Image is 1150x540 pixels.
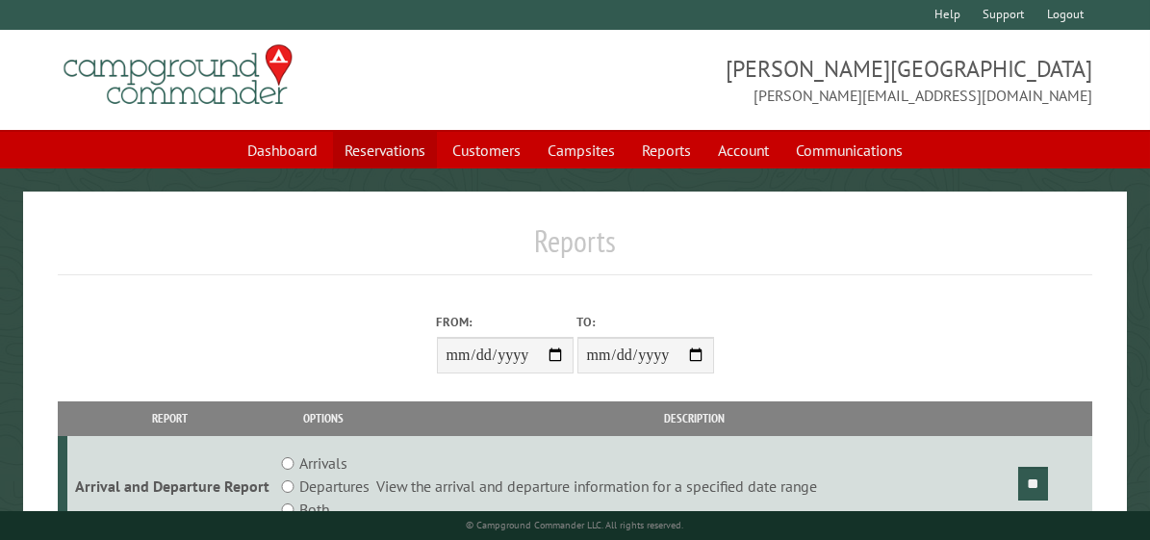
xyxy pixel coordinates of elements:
[67,436,273,537] td: Arrival and Departure Report
[706,132,780,168] a: Account
[67,401,273,435] th: Report
[299,451,347,475] label: Arrivals
[575,53,1093,107] span: [PERSON_NAME][GEOGRAPHIC_DATA] [PERSON_NAME][EMAIL_ADDRESS][DOMAIN_NAME]
[58,222,1093,275] h1: Reports
[299,498,329,521] label: Both
[333,132,437,168] a: Reservations
[373,436,1015,537] td: View the arrival and departure information for a specified date range
[58,38,298,113] img: Campground Commander
[577,313,714,331] label: To:
[299,475,370,498] label: Departures
[784,132,914,168] a: Communications
[236,132,329,168] a: Dashboard
[630,132,703,168] a: Reports
[536,132,626,168] a: Campsites
[467,519,684,531] small: © Campground Commander LLC. All rights reserved.
[273,401,373,435] th: Options
[437,313,574,331] label: From:
[441,132,532,168] a: Customers
[373,401,1015,435] th: Description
